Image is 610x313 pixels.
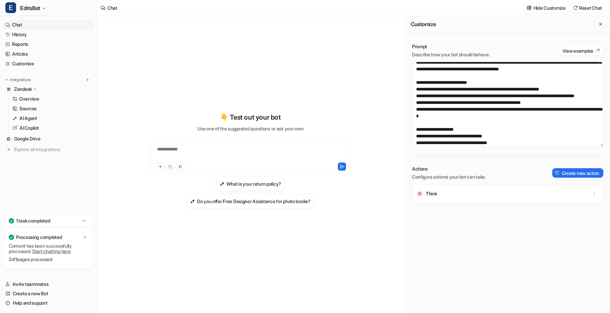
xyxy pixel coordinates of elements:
button: Create new action [552,168,603,178]
p: Hide Customize [533,4,566,11]
a: Help and support [3,298,94,308]
a: Start chatting here [32,248,71,254]
p: Processing completed [16,234,62,241]
button: Close flyout [597,20,605,28]
p: 1 task completed [16,217,50,224]
button: Reset Chat [571,3,605,13]
span: Google Drive [14,135,41,142]
a: Explore all integrations [3,145,94,154]
a: AI Agent [10,114,94,123]
img: reset [573,5,578,10]
a: AI Copilot [10,123,94,133]
span: E [5,2,16,13]
p: Content has been successfully processed. [9,243,88,254]
p: Overview [19,96,39,102]
button: Do you offer Free Designer Assistance for photo books?Do you offer Free Designer Assistance for p... [186,194,315,208]
img: menu_add.svg [85,77,90,82]
img: create-action-icon.svg [555,171,560,175]
p: Think [426,190,437,197]
a: Sources [10,104,94,113]
a: Chat [3,20,94,29]
p: Integrations [10,77,31,82]
p: 2 of 1 pages processed [9,257,88,262]
h3: What is your return policy? [226,180,281,187]
a: Articles [3,49,94,59]
p: Sources [19,105,37,112]
button: Hide Customize [525,3,568,13]
span: Explore all integrations [14,144,91,155]
p: Prompt [412,43,490,50]
p: Configure actions your bot can take. [412,174,486,180]
div: Chat [107,4,117,11]
p: AI Copilot [19,125,39,131]
p: AI Agent [19,115,37,122]
p: Zendesk [14,86,32,92]
img: Think icon [416,190,423,197]
a: Google DriveGoogle Drive [3,134,94,143]
button: Integrations [3,76,33,83]
button: View examples [559,46,603,55]
a: Create a new Bot [3,289,94,298]
a: History [3,30,94,39]
a: Reports [3,40,94,49]
a: Overview [10,94,94,104]
img: Do you offer Free Designer Assistance for photo books? [190,199,195,204]
a: Customize [3,59,94,68]
button: What is your return policy?What is your return policy? [216,176,285,191]
p: Actions [412,166,486,172]
p: Describe how your bot should behave. [412,51,490,58]
img: What is your return policy? [220,181,224,186]
a: Invite teammates [3,279,94,289]
p: 👇 Test out your bot [220,112,281,122]
img: explore all integrations [5,146,12,153]
img: Zendesk [7,87,11,91]
p: Use one of the suggested questions or ask your own [197,125,303,132]
span: EditsBot [20,3,40,13]
img: expand menu [4,77,9,82]
h3: Do you offer Free Designer Assistance for photo books? [197,198,311,205]
h2: Customize [411,21,436,27]
img: customize [527,5,531,10]
img: Google Drive [7,137,11,141]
